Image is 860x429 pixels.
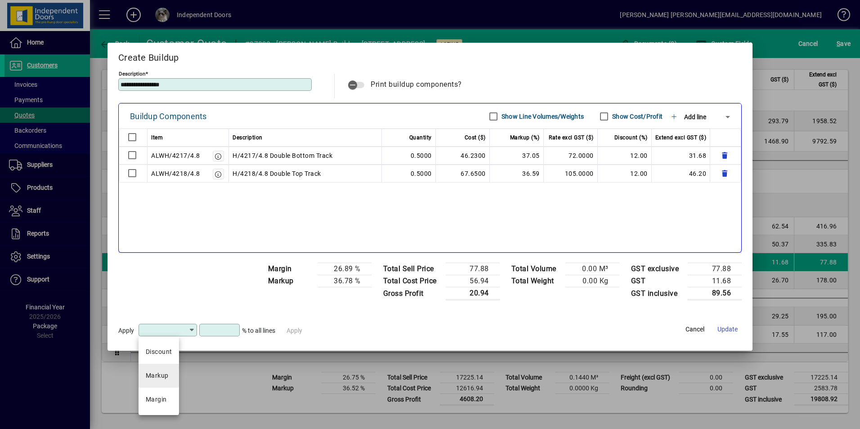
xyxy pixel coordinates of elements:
[446,287,500,300] td: 20.94
[379,287,446,300] td: Gross Profit
[614,132,648,143] span: Discount (%)
[139,388,179,411] mat-option: Margin
[382,165,436,183] td: 0.5000
[130,109,207,124] div: Buildup Components
[549,132,594,143] span: Rate excl GST ($)
[146,347,172,357] div: Discount
[242,327,275,334] span: % to all lines
[118,327,134,334] span: Apply
[652,147,711,165] td: 31.68
[465,132,486,143] span: Cost ($)
[233,132,263,143] span: Description
[382,147,436,165] td: 0.5000
[379,263,446,275] td: Total Sell Price
[151,150,200,161] div: ALWH/4217/4.8
[627,287,688,300] td: GST inclusive
[655,132,707,143] span: Extend excl GST ($)
[439,150,486,161] div: 46.2300
[139,364,179,388] mat-option: Markup
[379,275,446,287] td: Total Cost Price
[684,113,706,121] span: Add line
[371,80,462,89] span: Print buildup components?
[510,132,540,143] span: Markup (%)
[565,275,619,287] td: 0.00 Kg
[409,132,432,143] span: Quantity
[107,43,752,69] h2: Create Buildup
[264,275,318,287] td: Markup
[439,168,486,179] div: 67.6500
[565,263,619,275] td: 0.00 M³
[713,322,742,338] button: Update
[500,112,584,121] label: Show Line Volumes/Weights
[229,147,382,165] td: H/4217/4.8 Double Bottom Track
[627,275,688,287] td: GST
[685,325,704,334] span: Cancel
[490,147,544,165] td: 37.05
[652,165,711,183] td: 46.20
[264,263,318,275] td: Margin
[119,71,145,77] mat-label: Description
[688,275,742,287] td: 11.68
[598,147,652,165] td: 12.00
[681,322,709,338] button: Cancel
[318,263,372,275] td: 26.89 %
[229,165,382,183] td: H/4218/4.8 Double Top Track
[490,165,544,183] td: 36.59
[627,263,688,275] td: GST exclusive
[446,263,500,275] td: 77.88
[151,132,163,143] span: Item
[717,325,738,334] span: Update
[688,287,742,300] td: 89.56
[151,168,200,179] div: ALWH/4218/4.8
[318,275,372,287] td: 36.78 %
[547,150,594,161] div: 72.0000
[507,263,565,275] td: Total Volume
[146,371,169,380] div: Markup
[139,340,179,364] mat-option: Discount
[446,275,500,287] td: 56.94
[610,112,663,121] label: Show Cost/Profit
[146,395,167,404] div: Margin
[547,168,594,179] div: 105.0000
[598,165,652,183] td: 12.00
[507,275,565,287] td: Total Weight
[688,263,742,275] td: 77.88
